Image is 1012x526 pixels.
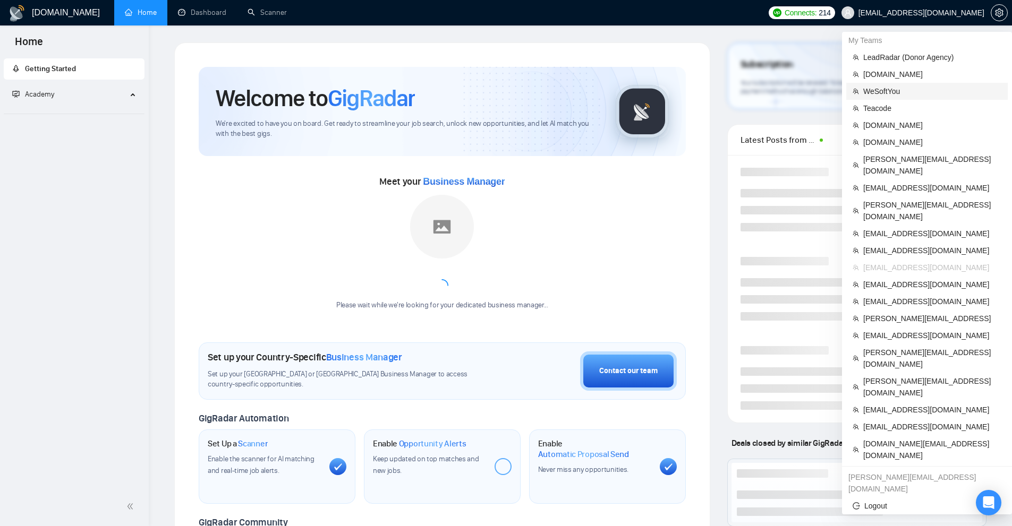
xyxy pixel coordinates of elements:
span: team [853,208,859,214]
span: LeadRadar (Donor Agency) [863,51,1001,63]
span: team [853,407,859,413]
span: Subscription [741,56,793,74]
span: [PERSON_NAME][EMAIL_ADDRESS][DOMAIN_NAME] [863,347,1001,370]
span: [PERSON_NAME][EMAIL_ADDRESS] [863,313,1001,324]
span: [EMAIL_ADDRESS][DOMAIN_NAME] [863,182,1001,194]
span: team [853,230,859,237]
div: oleksandr.b+1@gigradar.io [842,469,1012,497]
span: team [853,446,859,453]
img: placeholder.png [410,195,474,258]
span: team [853,247,859,254]
span: GigRadar Automation [199,412,288,424]
span: [DOMAIN_NAME] [863,68,1001,80]
span: user [844,9,852,16]
span: team [853,88,859,94]
span: Connects: [785,7,817,19]
h1: Enable [373,438,466,449]
span: Getting Started [25,64,76,73]
span: team [853,298,859,305]
span: team [853,162,859,168]
span: [EMAIL_ADDRESS][DOMAIN_NAME] [863,421,1001,433]
span: Academy [25,90,54,99]
span: 214 [819,7,830,19]
span: team [853,315,859,322]
span: team [853,185,859,191]
span: [DOMAIN_NAME] [863,136,1001,148]
span: rocket [12,65,20,72]
span: [DOMAIN_NAME][EMAIL_ADDRESS][DOMAIN_NAME] [863,438,1001,461]
span: Opportunity Alerts [399,438,466,449]
span: team [853,355,859,361]
span: Set up your [GEOGRAPHIC_DATA] or [GEOGRAPHIC_DATA] Business Manager to access country-specific op... [208,369,489,390]
span: double-left [126,501,137,512]
div: Please wait while we're looking for your dedicated business manager... [330,300,555,311]
li: Academy Homepage [4,109,144,116]
a: searchScanner [248,8,287,17]
li: Getting Started [4,58,144,80]
span: team [853,384,859,390]
span: team [853,424,859,430]
span: logout [853,502,860,510]
div: My Teams [842,32,1012,49]
div: Open Intercom Messenger [976,490,1001,515]
a: setting [991,8,1008,17]
a: dashboardDashboard [178,8,226,17]
span: team [853,105,859,111]
img: logo [8,5,25,22]
span: [PERSON_NAME][EMAIL_ADDRESS][DOMAIN_NAME] [863,153,1001,177]
span: [EMAIL_ADDRESS][DOMAIN_NAME] [863,404,1001,416]
a: homeHome [125,8,157,17]
span: [DOMAIN_NAME] [863,119,1001,131]
span: Scanner [238,438,268,449]
img: gigradar-logo.png [616,85,669,138]
span: team [853,122,859,128]
h1: Welcome to [216,84,415,113]
span: team [853,54,859,61]
span: fund-projection-screen [12,90,20,98]
span: team [853,264,859,271]
span: GigRadar [328,84,415,113]
span: team [853,281,859,288]
span: Home [6,34,52,56]
span: [EMAIL_ADDRESS][DOMAIN_NAME] [863,296,1001,307]
span: Business Manager [423,176,505,187]
img: upwork-logo.png [773,8,781,17]
span: Deals closed by similar GigRadar users [727,434,871,452]
span: team [853,71,859,77]
span: Logout [853,500,1001,512]
button: Contact our team [580,351,677,391]
span: Enable the scanner for AI matching and real-time job alerts. [208,454,314,475]
span: team [853,332,859,339]
span: WeSoftYou [863,85,1001,97]
span: [PERSON_NAME][EMAIL_ADDRESS][DOMAIN_NAME] [863,199,1001,222]
span: Latest Posts from the GigRadar Community [741,133,817,146]
h1: Set Up a [208,438,268,449]
span: [EMAIL_ADDRESS][DOMAIN_NAME] [863,245,1001,256]
span: loading [435,279,449,292]
span: [EMAIL_ADDRESS][DOMAIN_NAME] [863,262,1001,273]
div: Contact our team [599,365,658,377]
span: team [853,139,859,145]
span: Automatic Proposal Send [538,449,629,460]
span: [EMAIL_ADDRESS][DOMAIN_NAME] [863,279,1001,290]
span: Meet your [379,176,505,187]
button: setting [991,4,1008,21]
span: [PERSON_NAME][EMAIL_ADDRESS][DOMAIN_NAME] [863,375,1001,399]
span: Keep updated on top matches and new jobs. [373,454,479,475]
h1: Enable [538,438,651,459]
span: Never miss any opportunities. [538,465,628,474]
span: setting [991,8,1007,17]
span: [EMAIL_ADDRESS][DOMAIN_NAME] [863,330,1001,341]
span: Business Manager [326,351,402,363]
span: Teacode [863,102,1001,114]
span: We're excited to have you on board. Get ready to streamline your job search, unlock new opportuni... [216,119,599,139]
h1: Set up your Country-Specific [208,351,402,363]
span: Your subscription will be renewed. To keep things running smoothly, make sure your payment method... [741,79,957,96]
span: Academy [12,90,54,99]
span: [EMAIL_ADDRESS][DOMAIN_NAME] [863,228,1001,239]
